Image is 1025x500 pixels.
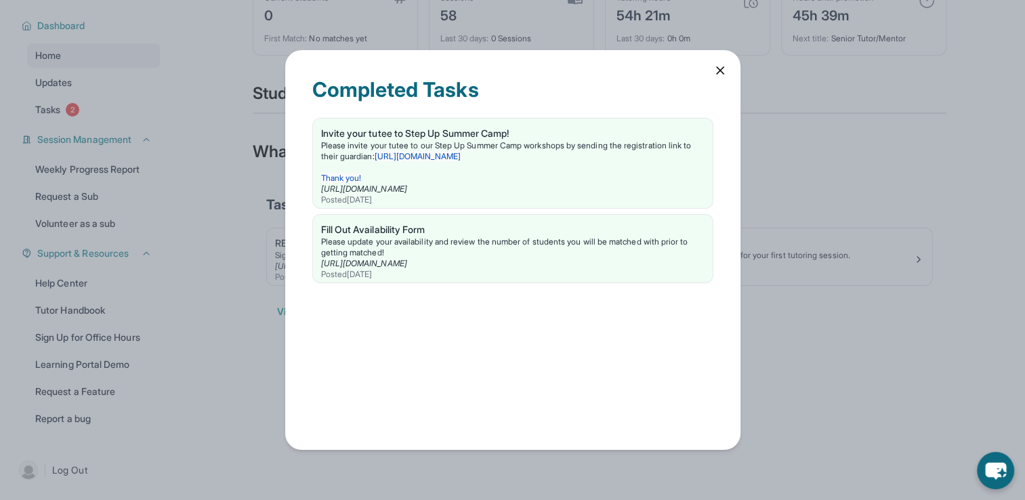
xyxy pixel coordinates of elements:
button: chat-button [977,452,1014,489]
a: Invite your tutee to Step Up Summer Camp!Please invite your tutee to our Step Up Summer Camp work... [313,119,713,208]
div: Please update your availability and review the number of students you will be matched with prior ... [321,236,705,258]
a: [URL][DOMAIN_NAME] [375,151,461,161]
a: [URL][DOMAIN_NAME] [321,184,407,194]
div: Completed Tasks [312,77,713,118]
div: Posted [DATE] [321,194,705,205]
div: Posted [DATE] [321,269,705,280]
div: Invite your tutee to Step Up Summer Camp! [321,127,705,140]
span: Thank you! [321,173,362,183]
a: [URL][DOMAIN_NAME] [321,258,407,268]
a: Fill Out Availability FormPlease update your availability and review the number of students you w... [313,215,713,283]
div: Fill Out Availability Form [321,223,705,236]
p: Please invite your tutee to our Step Up Summer Camp workshops by sending the registration link to... [321,140,705,162]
